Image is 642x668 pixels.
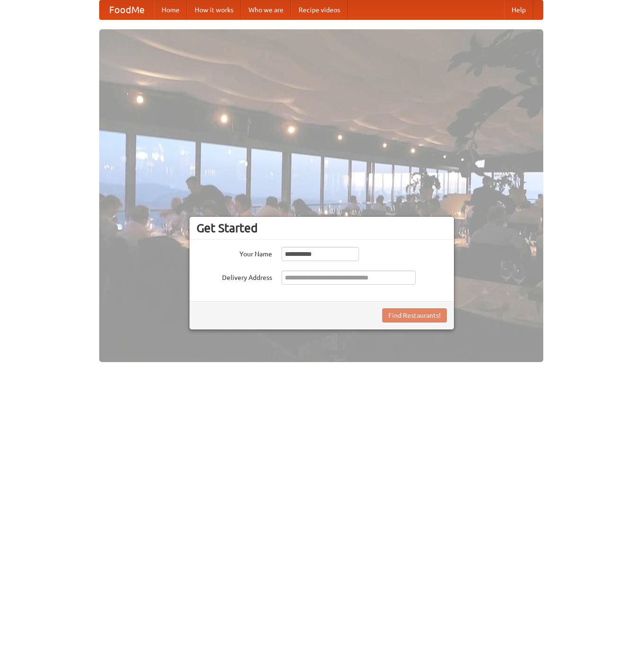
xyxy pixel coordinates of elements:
[382,308,447,322] button: Find Restaurants!
[504,0,533,19] a: Help
[241,0,291,19] a: Who we are
[291,0,348,19] a: Recipe videos
[100,0,154,19] a: FoodMe
[154,0,187,19] a: Home
[197,221,447,235] h3: Get Started
[187,0,241,19] a: How it works
[197,271,272,282] label: Delivery Address
[197,247,272,259] label: Your Name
